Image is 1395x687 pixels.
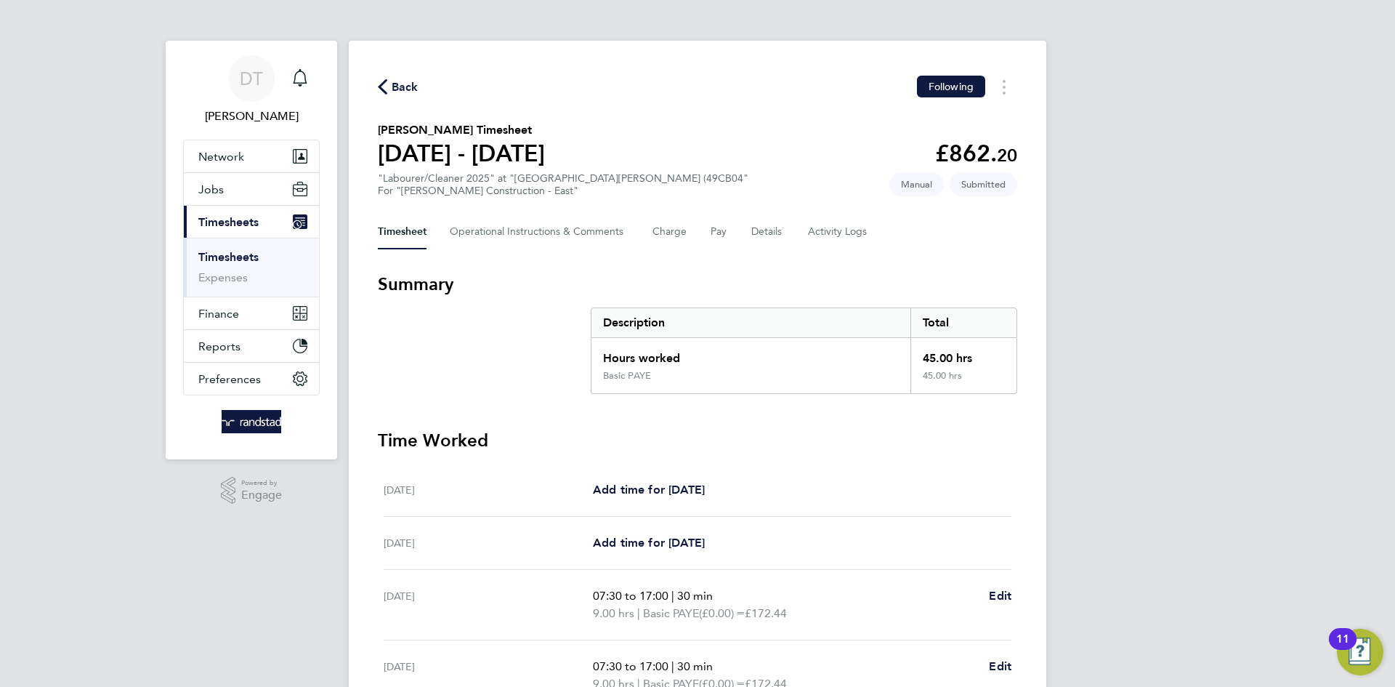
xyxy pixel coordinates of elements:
[221,477,283,505] a: Powered byEngage
[183,410,320,433] a: Go to home page
[198,340,240,353] span: Reports
[652,214,687,249] button: Charge
[241,477,282,489] span: Powered by
[378,78,418,96] button: Back
[198,182,224,196] span: Jobs
[591,308,910,337] div: Description
[593,659,668,673] span: 07:30 to 17:00
[989,587,1011,605] a: Edit
[222,410,282,433] img: randstad-logo-retina.png
[384,587,593,622] div: [DATE]
[677,589,713,603] span: 30 min
[384,534,593,552] div: [DATE]
[989,589,1011,603] span: Edit
[591,308,1017,394] div: Summary
[751,214,785,249] button: Details
[591,338,910,370] div: Hours worked
[929,80,974,93] span: Following
[593,589,668,603] span: 07:30 to 17:00
[198,150,244,164] span: Network
[198,270,248,284] a: Expenses
[378,214,426,249] button: Timesheet
[808,214,869,249] button: Activity Logs
[198,215,259,229] span: Timesheets
[889,172,944,196] span: This timesheet was manually created.
[183,108,320,125] span: Daniel Tisseyre
[593,536,705,550] span: Add time for [DATE]
[917,76,985,97] button: Following
[991,76,1017,98] button: Timesheets Menu
[184,297,319,329] button: Finance
[384,481,593,499] div: [DATE]
[989,659,1011,673] span: Edit
[378,185,748,197] div: For "[PERSON_NAME] Construction - East"
[593,483,705,497] span: Add time for [DATE]
[241,489,282,502] span: Engage
[198,372,261,386] span: Preferences
[184,363,319,395] button: Preferences
[711,214,728,249] button: Pay
[198,307,239,321] span: Finance
[745,606,787,620] span: £172.44
[184,173,319,205] button: Jobs
[603,370,651,382] div: Basic PAYE
[378,121,545,139] h2: [PERSON_NAME] Timesheet
[378,172,748,197] div: "Labourer/Cleaner 2025" at "[GEOGRAPHIC_DATA][PERSON_NAME] (49CB04"
[378,273,1017,296] h3: Summary
[997,145,1017,166] span: 20
[699,606,745,620] span: (£0.00) =
[240,69,263,88] span: DT
[378,139,545,168] h1: [DATE] - [DATE]
[184,206,319,238] button: Timesheets
[184,330,319,362] button: Reports
[184,238,319,297] div: Timesheets
[392,79,418,96] span: Back
[643,605,699,622] span: Basic PAYE
[989,658,1011,675] a: Edit
[593,481,705,499] a: Add time for [DATE]
[950,172,1017,196] span: This timesheet is Submitted.
[1336,639,1349,658] div: 11
[910,338,1016,370] div: 45.00 hrs
[677,659,713,673] span: 30 min
[183,55,320,125] a: DT[PERSON_NAME]
[593,606,634,620] span: 9.00 hrs
[198,250,259,264] a: Timesheets
[184,140,319,172] button: Network
[378,429,1017,452] h3: Time Worked
[450,214,629,249] button: Operational Instructions & Comments
[910,308,1016,337] div: Total
[935,140,1017,167] app-decimal: £862.
[593,534,705,552] a: Add time for [DATE]
[671,659,674,673] span: |
[910,370,1016,393] div: 45.00 hrs
[1337,629,1383,675] button: Open Resource Center, 11 new notifications
[166,41,337,459] nav: Main navigation
[637,606,640,620] span: |
[671,589,674,603] span: |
